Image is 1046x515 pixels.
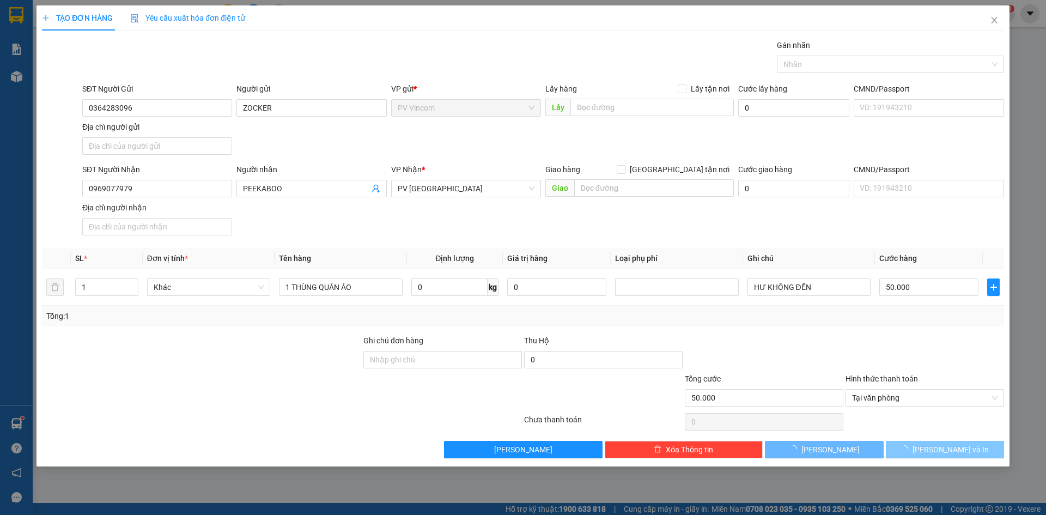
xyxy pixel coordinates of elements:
input: Cước giao hàng [738,180,849,197]
input: Cước lấy hàng [738,99,849,117]
span: Xóa Thông tin [666,444,713,456]
div: Địa chỉ người gửi [82,121,232,133]
span: Lấy tận nơi [686,83,734,95]
input: 0 [507,278,606,296]
th: Loại phụ phí [611,248,743,269]
span: Tên hàng [279,254,311,263]
th: Ghi chú [743,248,875,269]
span: plus [42,14,50,22]
span: Lấy [545,99,570,116]
label: Cước giao hàng [738,165,792,174]
span: TẠO ĐƠN HÀNG [42,14,113,22]
span: [GEOGRAPHIC_DATA] tận nơi [625,163,734,175]
span: PV Tây Ninh [398,180,534,197]
div: Chưa thanh toán [523,414,684,433]
div: CMND/Passport [854,163,1004,175]
span: user-add [372,184,380,193]
button: [PERSON_NAME] và In [886,441,1004,458]
span: loading [789,445,801,453]
div: Địa chỉ người nhận [82,202,232,214]
input: Địa chỉ của người nhận [82,218,232,235]
input: Địa chỉ của người gửi [82,137,232,155]
button: [PERSON_NAME] [444,441,603,458]
input: VD: Bàn, Ghế [279,278,402,296]
input: Dọc đường [574,179,734,197]
div: Người nhận [236,163,386,175]
button: [PERSON_NAME] [765,441,883,458]
label: Ghi chú đơn hàng [363,336,423,345]
span: [PERSON_NAME] và In [913,444,989,456]
span: Giao [545,179,574,197]
span: Lấy hàng [545,84,577,93]
span: loading [901,445,913,453]
button: deleteXóa Thông tin [605,441,763,458]
input: Ghi Chú [747,278,871,296]
button: Close [979,5,1009,36]
label: Gán nhãn [777,41,810,50]
span: Tổng cước [685,374,721,383]
span: Định lượng [435,254,474,263]
div: CMND/Passport [854,83,1004,95]
span: Cước hàng [879,254,917,263]
span: Yêu cầu xuất hóa đơn điện tử [130,14,245,22]
button: delete [46,278,64,296]
div: Tổng: 1 [46,310,404,322]
button: plus [987,278,999,296]
label: Cước lấy hàng [738,84,787,93]
span: close [990,16,999,25]
div: SĐT Người Gửi [82,83,232,95]
span: kg [488,278,498,296]
span: SL [75,254,84,263]
span: Thu Hộ [524,336,549,345]
span: Khác [154,279,264,295]
div: VP gửi [391,83,541,95]
span: delete [654,445,661,454]
input: Ghi chú đơn hàng [363,351,522,368]
img: icon [130,14,139,23]
span: plus [988,283,999,292]
span: Giá trị hàng [507,254,548,263]
span: Tại văn phòng [852,390,998,406]
label: Hình thức thanh toán [846,374,918,383]
span: Đơn vị tính [147,254,188,263]
div: SĐT Người Nhận [82,163,232,175]
div: Người gửi [236,83,386,95]
span: Giao hàng [545,165,580,174]
input: Dọc đường [570,99,734,116]
span: [PERSON_NAME] [494,444,552,456]
span: [PERSON_NAME] [801,444,860,456]
span: VP Nhận [391,165,422,174]
span: PV Vincom [398,100,534,116]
